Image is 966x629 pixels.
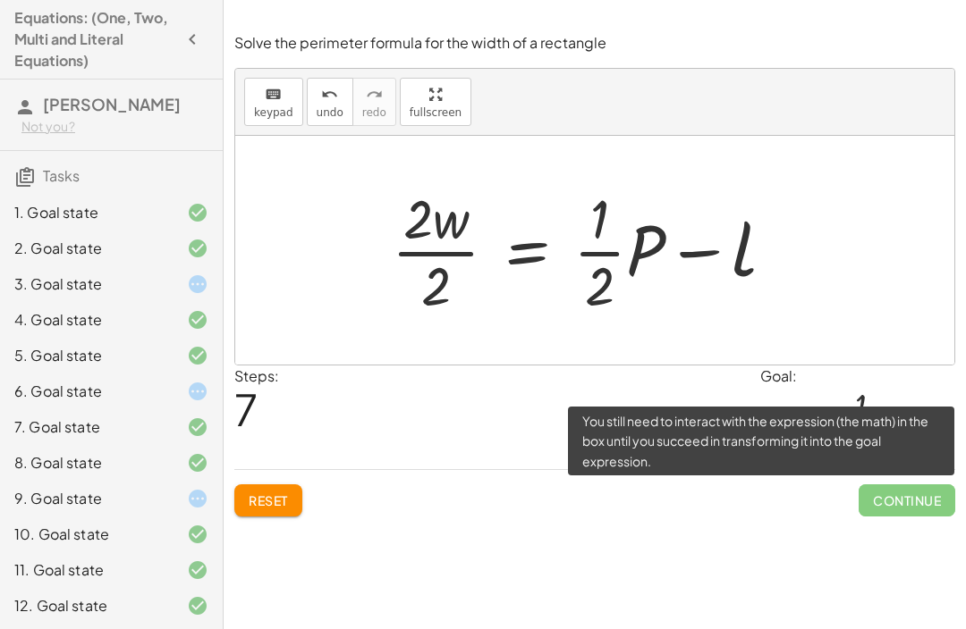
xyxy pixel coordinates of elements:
[14,7,176,71] h4: Equations: (One, Two, Multi and Literal Equations)
[14,524,158,545] div: 10. Goal state
[317,106,343,119] span: undo
[187,452,208,474] i: Task finished and correct.
[14,381,158,402] div: 6. Goal state
[43,94,181,114] span: [PERSON_NAME]
[43,166,80,185] span: Tasks
[366,84,383,105] i: redo
[400,78,471,126] button: fullscreen
[187,595,208,616] i: Task finished and correct.
[234,484,302,516] button: Reset
[187,381,208,402] i: Task started.
[14,345,158,366] div: 5. Goal state
[14,238,158,259] div: 2. Goal state
[307,78,353,126] button: undoundo
[187,488,208,509] i: Task started.
[265,84,282,105] i: keyboard
[14,273,158,295] div: 3. Goal state
[362,106,386,119] span: redo
[410,106,462,119] span: fullscreen
[187,238,208,259] i: Task finished and correct.
[187,309,208,331] i: Task finished and correct.
[234,33,955,54] p: Solve the perimeter formula for the width of a rectangle
[14,488,158,509] div: 9. Goal state
[14,595,158,616] div: 12. Goal state
[21,118,208,136] div: Not you?
[321,84,338,105] i: undo
[14,309,158,331] div: 4. Goal state
[760,365,955,387] div: Goal:
[14,416,158,438] div: 7. Goal state
[234,366,279,385] label: Steps:
[187,559,208,581] i: Task finished and correct.
[254,106,293,119] span: keypad
[14,559,158,581] div: 11. Goal state
[187,524,208,545] i: Task finished and correct.
[187,273,208,295] i: Task started.
[187,416,208,438] i: Task finished and correct.
[249,492,288,508] span: Reset
[14,202,158,223] div: 1. Goal state
[14,452,158,474] div: 8. Goal state
[234,382,258,436] span: 7
[187,345,208,366] i: Task finished and correct.
[244,78,303,126] button: keyboardkeypad
[352,78,396,126] button: redoredo
[187,202,208,223] i: Task finished and correct.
